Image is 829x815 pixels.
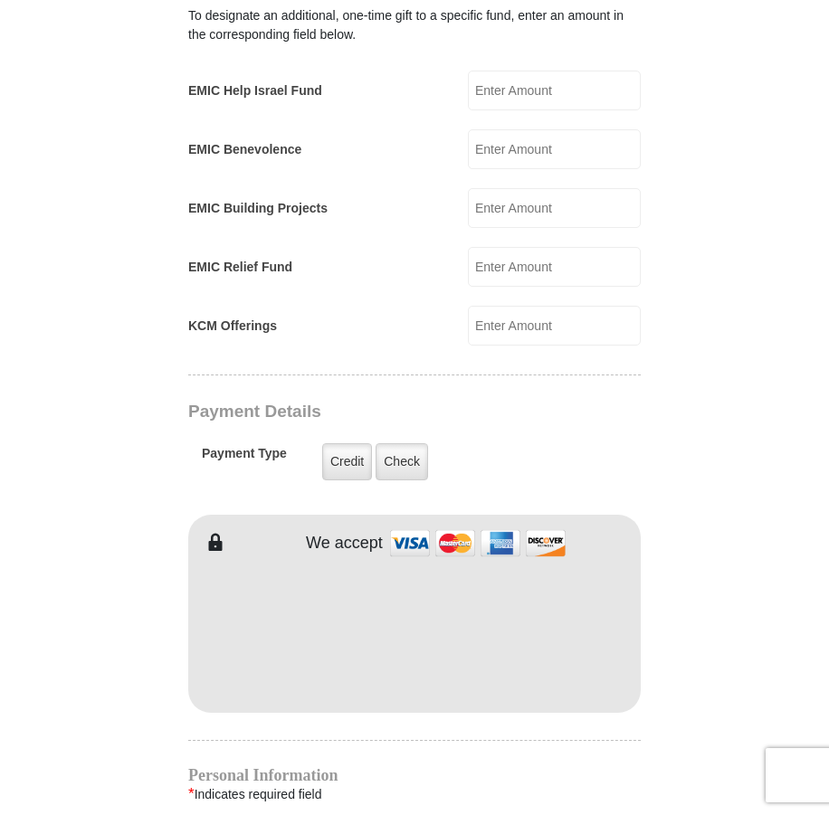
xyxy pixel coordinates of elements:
h4: We accept [306,534,383,554]
label: KCM Offerings [188,317,277,336]
input: Enter Amount [468,188,641,228]
label: EMIC Relief Fund [188,258,292,277]
label: EMIC Benevolence [188,140,301,159]
label: EMIC Building Projects [188,199,328,218]
img: credit cards accepted [387,524,568,563]
h3: Payment Details [188,402,650,422]
label: EMIC Help Israel Fund [188,81,322,100]
h5: Payment Type [202,446,287,470]
label: Check [376,443,428,480]
input: Enter Amount [468,247,641,287]
input: Enter Amount [468,71,641,110]
div: Indicates required field [188,782,641,806]
input: Enter Amount [468,306,641,346]
div: To designate an additional, one-time gift to a specific fund, enter an amount in the correspondin... [188,6,641,44]
label: Credit [322,443,372,480]
h4: Personal Information [188,768,641,782]
input: Enter Amount [468,129,641,169]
